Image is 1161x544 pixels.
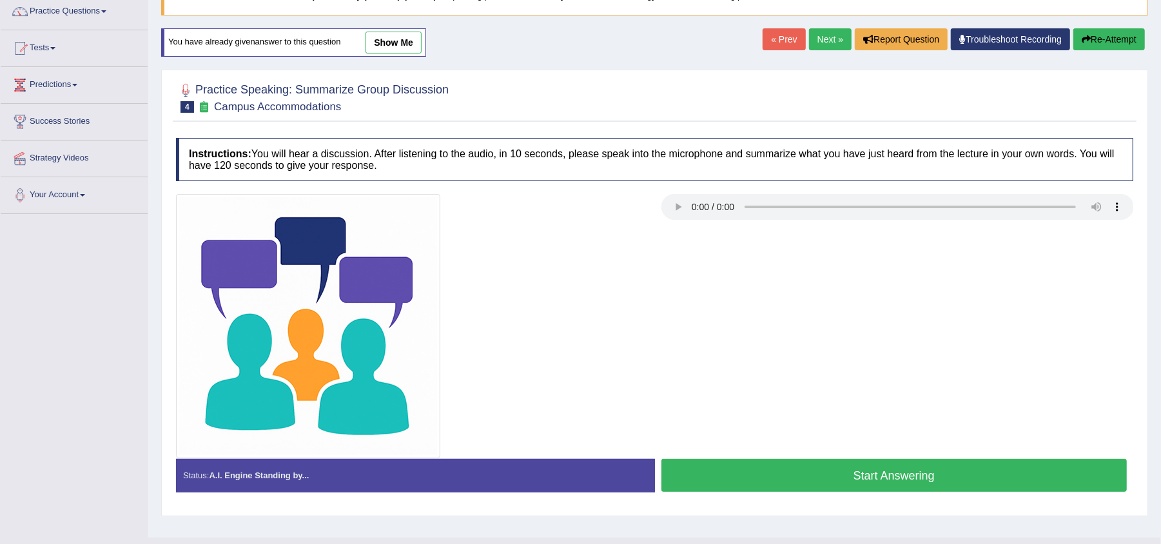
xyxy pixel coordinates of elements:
[951,28,1070,50] a: Troubleshoot Recording
[763,28,805,50] a: « Prev
[176,459,655,492] div: Status:
[214,101,341,113] small: Campus Accommodations
[855,28,948,50] button: Report Question
[1,67,148,99] a: Predictions
[189,148,251,159] b: Instructions:
[1,141,148,173] a: Strategy Videos
[161,28,426,57] div: You have already given answer to this question
[1073,28,1145,50] button: Re-Attempt
[197,101,211,113] small: Exam occurring question
[1,30,148,63] a: Tests
[180,101,194,113] span: 4
[176,138,1133,181] h4: You will hear a discussion. After listening to the audio, in 10 seconds, please speak into the mi...
[176,81,449,113] h2: Practice Speaking: Summarize Group Discussion
[1,177,148,209] a: Your Account
[366,32,422,53] a: show me
[809,28,852,50] a: Next »
[1,104,148,136] a: Success Stories
[209,471,309,480] strong: A.I. Engine Standing by...
[661,459,1127,492] button: Start Answering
